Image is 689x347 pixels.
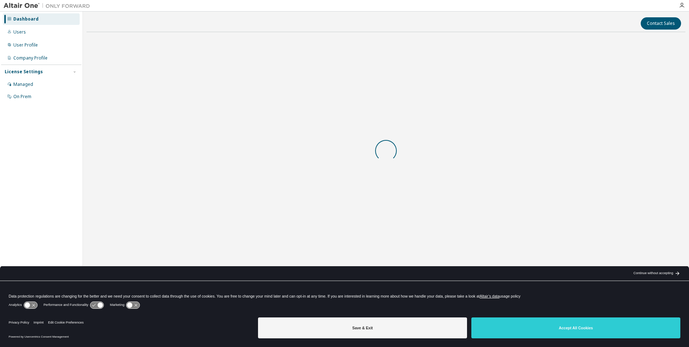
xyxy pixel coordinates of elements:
[13,42,38,48] div: User Profile
[13,16,39,22] div: Dashboard
[13,82,33,87] div: Managed
[13,94,31,100] div: On Prem
[641,17,681,30] button: Contact Sales
[5,69,43,75] div: License Settings
[13,29,26,35] div: Users
[13,55,48,61] div: Company Profile
[4,2,94,9] img: Altair One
